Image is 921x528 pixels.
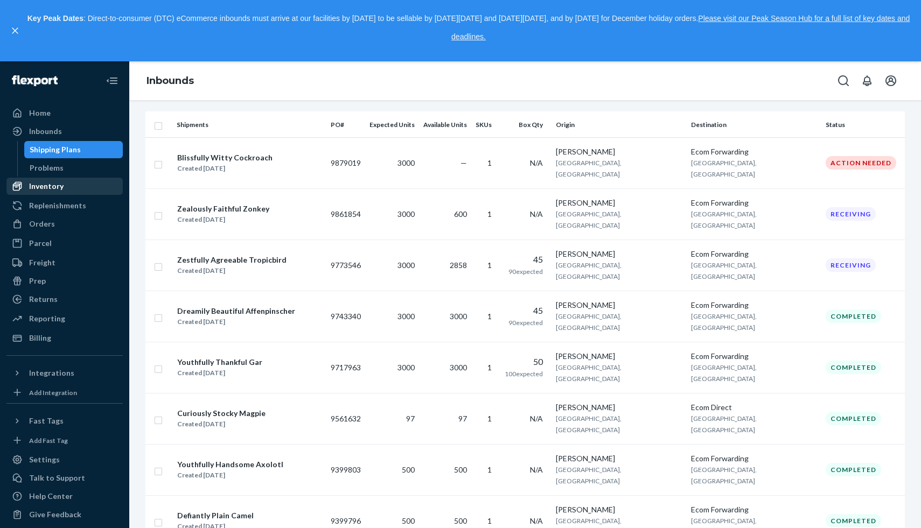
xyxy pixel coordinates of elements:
[556,249,682,259] div: [PERSON_NAME]
[691,402,817,413] div: Ecom Direct
[691,504,817,515] div: Ecom Forwarding
[687,111,821,137] th: Destination
[365,111,419,137] th: Expected Units
[172,111,326,137] th: Shipments
[326,240,365,291] td: 9773546
[6,364,123,382] button: Integrations
[402,465,415,474] span: 500
[556,351,682,362] div: [PERSON_NAME]
[556,466,622,485] span: [GEOGRAPHIC_DATA], [GEOGRAPHIC_DATA]
[826,309,881,323] div: Completed
[454,465,467,474] span: 500
[177,459,283,470] div: Youthfully Handsome Axolotl
[397,312,415,321] span: 3000
[487,363,492,372] span: 1
[12,75,58,86] img: Flexport logo
[177,255,287,265] div: Zestfully Agreeable Tropicbird
[691,210,757,229] span: [GEOGRAPHIC_DATA], [GEOGRAPHIC_DATA]
[6,329,123,347] a: Billing
[450,261,467,270] span: 2858
[556,504,682,515] div: [PERSON_NAME]
[691,363,757,383] span: [GEOGRAPHIC_DATA], [GEOGRAPHIC_DATA]
[556,210,622,229] span: [GEOGRAPHIC_DATA], [GEOGRAPHIC_DATA]
[450,312,467,321] span: 3000
[6,272,123,290] a: Prep
[487,465,492,474] span: 1
[691,159,757,178] span: [GEOGRAPHIC_DATA], [GEOGRAPHIC_DATA]
[30,163,64,173] div: Problems
[177,306,295,316] div: Dreamily Beautiful Affenpinscher
[326,188,365,240] td: 9861854
[29,436,68,445] div: Add Fast Tag
[29,238,52,249] div: Parcel
[458,414,467,423] span: 97
[826,156,896,170] div: Action Needed
[397,158,415,167] span: 3000
[6,235,123,252] a: Parcel
[530,414,543,423] span: N/A
[177,214,269,225] div: Created [DATE]
[505,305,543,317] div: 45
[487,209,492,219] span: 1
[29,257,55,268] div: Freight
[326,291,365,342] td: 9743340
[826,412,881,425] div: Completed
[406,414,415,423] span: 97
[6,215,123,233] a: Orders
[691,414,757,434] span: [GEOGRAPHIC_DATA], [GEOGRAPHIC_DATA]
[691,300,817,311] div: Ecom Forwarding
[177,419,266,430] div: Created [DATE]
[6,451,123,468] a: Settings
[826,207,876,221] div: Receiving
[24,141,123,158] a: Shipping Plans
[10,25,20,36] button: close,
[826,258,876,272] div: Receiving
[177,510,254,521] div: Defiantly Plain Camel
[880,70,902,91] button: Open account menu
[30,144,81,155] div: Shipping Plans
[454,516,467,525] span: 500
[691,466,757,485] span: [GEOGRAPHIC_DATA], [GEOGRAPHIC_DATA]
[402,516,415,525] span: 500
[29,509,81,520] div: Give Feedback
[397,261,415,270] span: 3000
[556,312,622,332] span: [GEOGRAPHIC_DATA], [GEOGRAPHIC_DATA]
[691,453,817,464] div: Ecom Forwarding
[419,111,471,137] th: Available Units
[27,14,83,23] strong: Key Peak Dates
[826,361,881,374] div: Completed
[552,111,686,137] th: Origin
[101,70,123,91] button: Close Navigation
[177,203,269,214] div: Zealously Faithful Zonkey
[856,70,878,91] button: Open notifications
[556,414,622,434] span: [GEOGRAPHIC_DATA], [GEOGRAPHIC_DATA]
[691,146,817,157] div: Ecom Forwarding
[397,209,415,219] span: 3000
[505,356,543,368] div: 50
[450,363,467,372] span: 3000
[826,514,881,527] div: Completed
[556,146,682,157] div: [PERSON_NAME]
[177,357,262,368] div: Youthfully Thankful Gar
[530,465,543,474] span: N/A
[177,408,266,419] div: Curiously Stocky Magpie
[556,300,682,311] div: [PERSON_NAME]
[29,276,46,286] div: Prep
[6,123,123,140] a: Inbounds
[691,261,757,280] span: [GEOGRAPHIC_DATA], [GEOGRAPHIC_DATA]
[505,370,543,378] span: 100 expected
[6,254,123,271] a: Freight
[29,219,55,229] div: Orders
[29,108,51,118] div: Home
[6,178,123,195] a: Inventory
[29,473,85,483] div: Talk to Support
[530,158,543,167] span: N/A
[6,506,123,523] button: Give Feedback
[326,393,365,444] td: 9561632
[326,342,365,393] td: 9717963
[487,312,492,321] span: 1
[29,181,64,192] div: Inventory
[691,198,817,208] div: Ecom Forwarding
[177,265,287,276] div: Created [DATE]
[500,111,552,137] th: Box Qty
